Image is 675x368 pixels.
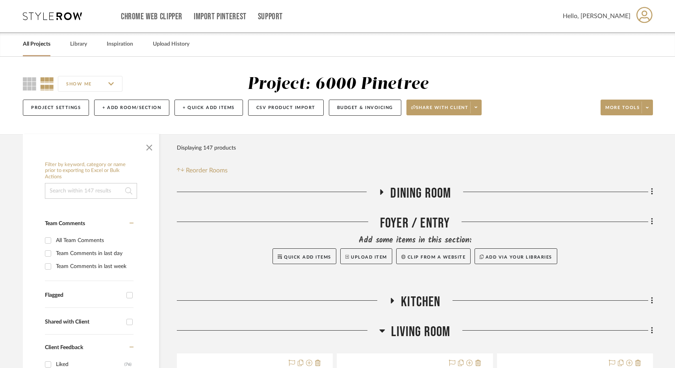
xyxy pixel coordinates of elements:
[45,221,85,226] span: Team Comments
[45,183,137,199] input: Search within 147 results
[56,247,132,260] div: Team Comments in last day
[153,39,189,50] a: Upload History
[56,260,132,273] div: Team Comments in last week
[23,39,50,50] a: All Projects
[329,100,401,116] button: Budget & Invoicing
[45,319,122,325] div: Shared with Client
[121,13,182,20] a: Chrome Web Clipper
[45,292,122,299] div: Flagged
[475,248,557,264] button: Add via your libraries
[411,105,469,117] span: Share with client
[94,100,169,116] button: + Add Room/Section
[406,100,482,115] button: Share with client
[45,162,137,180] h6: Filter by keyword, category or name prior to exporting to Excel or Bulk Actions
[177,140,236,156] div: Displaying 147 products
[56,234,132,247] div: All Team Comments
[177,166,228,175] button: Reorder Rooms
[194,13,247,20] a: Import Pinterest
[601,100,653,115] button: More tools
[391,324,450,340] span: Living Room
[141,138,157,154] button: Close
[273,248,336,264] button: Quick Add Items
[23,100,89,116] button: Project Settings
[45,345,83,350] span: Client Feedback
[177,235,653,246] div: Add some items in this section:
[563,11,630,21] span: Hello, [PERSON_NAME]
[390,185,451,202] span: Dining Room
[340,248,392,264] button: Upload Item
[284,255,331,259] span: Quick Add Items
[248,100,324,116] button: CSV Product Import
[70,39,87,50] a: Library
[605,105,640,117] span: More tools
[396,248,471,264] button: Clip from a website
[247,76,428,92] div: Project: 6000 Pinetree
[107,39,133,50] a: Inspiration
[401,294,440,311] span: Kitchen
[186,166,228,175] span: Reorder Rooms
[174,100,243,116] button: + Quick Add Items
[258,13,283,20] a: Support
